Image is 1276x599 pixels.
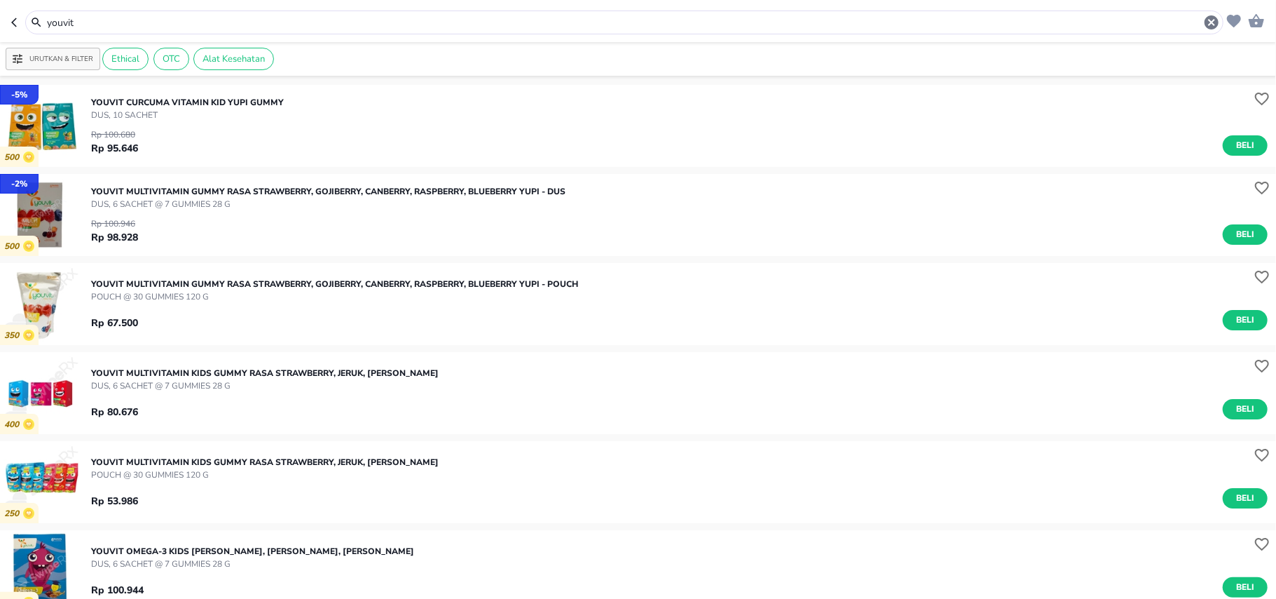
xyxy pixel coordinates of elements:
[102,48,149,70] div: Ethical
[91,494,138,509] p: Rp 53.986
[1233,227,1257,242] span: Beli
[1233,402,1257,417] span: Beli
[4,419,23,430] p: 400
[1223,577,1268,598] button: Beli
[91,583,144,598] p: Rp 100.944
[194,53,273,65] span: Alat Kesehatan
[1233,138,1257,153] span: Beli
[91,198,565,210] p: DUS, 6 SACHET @ 7 GUMMIES 28 G
[91,217,138,230] p: Rp 100.946
[46,15,1203,30] input: Cari 4000+ produk di sini
[91,290,578,303] p: POUCH @ 30 GUMMIES 120 G
[4,330,23,341] p: 350
[6,48,100,70] button: Urutkan & Filter
[91,456,439,469] p: YOUVIT MULTIVITAMIN KIDS GUMMY RASA STRAWBERRY, JERUK, [PERSON_NAME]
[91,469,439,481] p: POUCH @ 30 GUMMIES 120 G
[1223,488,1268,509] button: Beli
[91,230,138,245] p: Rp 98.928
[4,152,23,163] p: 500
[1233,580,1257,595] span: Beli
[11,177,27,190] p: - 2 %
[193,48,274,70] div: Alat Kesehatan
[91,545,414,558] p: YOUVIT OMEGA-3 KIDS [PERSON_NAME], [PERSON_NAME], [PERSON_NAME]
[91,109,284,121] p: DUS, 10 SACHET
[91,96,284,109] p: YOUVIT CURCUMA VITAMIN KID Yupi GUMMY
[1233,491,1257,506] span: Beli
[91,558,414,570] p: DUS, 6 SACHET @ 7 GUMMIES 28 G
[4,509,23,519] p: 250
[91,185,565,198] p: YOUVIT MULTIVITAMIN GUMMY RASA STRAWBERRY, GOJIBERRY, CANBERRY, RASPBERRY, BLUEBERRY Yupi - DUS
[153,48,189,70] div: OTC
[91,316,138,330] p: Rp 67.500
[1223,135,1268,156] button: Beli
[1223,399,1268,419] button: Beli
[91,405,138,419] p: Rp 80.676
[91,367,439,379] p: YOUVIT MULTIVITAMIN KIDS GUMMY RASA STRAWBERRY, JERUK, [PERSON_NAME]
[91,379,439,392] p: DUS, 6 SACHET @ 7 GUMMIES 28 G
[29,54,93,65] p: Urutkan & Filter
[103,53,148,65] span: Ethical
[1223,224,1268,245] button: Beli
[1223,310,1268,330] button: Beli
[11,88,27,101] p: - 5 %
[91,141,138,156] p: Rp 95.646
[1233,313,1257,328] span: Beli
[154,53,188,65] span: OTC
[4,241,23,252] p: 500
[91,278,578,290] p: YOUVIT MULTIVITAMIN GUMMY RASA STRAWBERRY, GOJIBERRY, CANBERRY, RASPBERRY, BLUEBERRY Yupi - POUCH
[91,128,138,141] p: Rp 100.680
